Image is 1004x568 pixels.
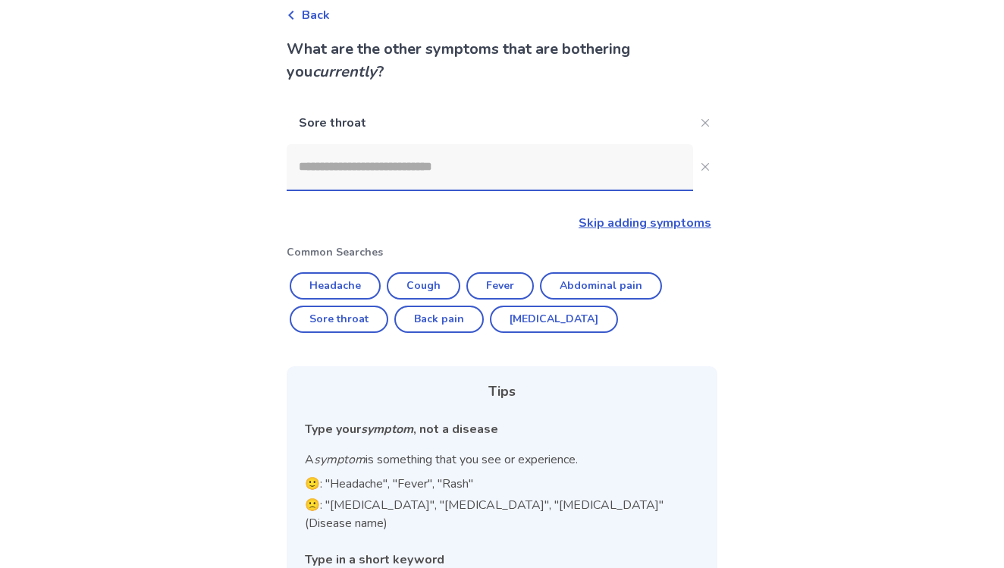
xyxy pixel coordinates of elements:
[305,475,699,493] p: 🙂: "Headache", "Fever", "Rash"
[466,272,534,300] button: Fever
[290,272,381,300] button: Headache
[314,451,366,468] i: symptom
[305,381,699,402] div: Tips
[287,38,717,83] p: What are the other symptoms that are bothering you ?
[305,420,699,438] div: Type your , not a disease
[305,496,699,532] p: 🙁: "[MEDICAL_DATA]", "[MEDICAL_DATA]", "[MEDICAL_DATA]" (Disease name)
[490,306,618,333] button: [MEDICAL_DATA]
[387,272,460,300] button: Cough
[540,272,662,300] button: Abdominal pain
[693,111,717,135] button: Close
[287,144,693,190] input: Close
[305,450,699,469] p: A is something that you see or experience.
[579,215,711,231] a: Skip adding symptoms
[287,244,717,260] p: Common Searches
[302,6,330,24] span: Back
[287,102,693,144] p: Sore throat
[290,306,388,333] button: Sore throat
[693,155,717,179] button: Close
[312,61,377,82] i: currently
[361,421,413,438] i: symptom
[394,306,484,333] button: Back pain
